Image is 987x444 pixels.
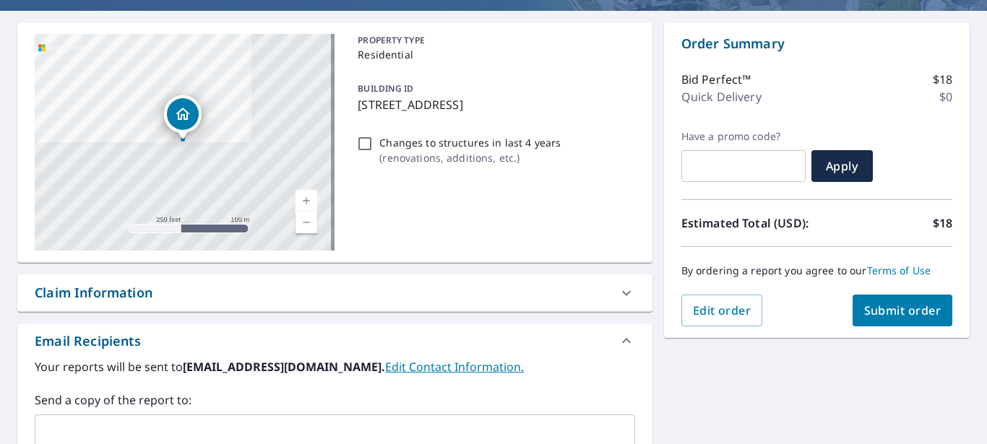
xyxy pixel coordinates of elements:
[379,135,561,150] p: Changes to structures in last 4 years
[853,295,953,326] button: Submit order
[681,71,751,88] p: Bid Perfect™
[823,158,861,174] span: Apply
[296,190,317,212] a: Current Level 17, Zoom In
[385,359,524,375] a: EditContactInfo
[358,96,629,113] p: [STREET_ADDRESS]
[933,71,952,88] p: $18
[681,295,763,326] button: Edit order
[296,212,317,233] a: Current Level 17, Zoom Out
[681,214,817,232] p: Estimated Total (USD):
[811,150,873,182] button: Apply
[35,283,152,302] div: Claim Information
[939,88,952,105] p: $0
[379,150,561,165] p: ( renovations, additions, etc. )
[358,34,629,47] p: PROPERTY TYPE
[358,82,413,95] p: BUILDING ID
[864,302,941,318] span: Submit order
[693,302,751,318] span: Edit order
[358,47,629,62] p: Residential
[681,88,762,105] p: Quick Delivery
[681,34,952,53] p: Order Summary
[164,95,202,140] div: Dropped pin, building 1, Residential property, 6920 Caviro Ln Boynton Beach, FL 33437
[35,331,141,351] div: Email Recipients
[681,264,952,277] p: By ordering a report you agree to our
[183,359,385,375] b: [EMAIL_ADDRESS][DOMAIN_NAME].
[867,264,931,277] a: Terms of Use
[933,214,952,232] p: $18
[35,391,635,409] label: Send a copy of the report to:
[35,358,635,375] label: Your reports will be sent to
[17,274,652,311] div: Claim Information
[17,323,652,358] div: Email Recipients
[681,130,806,143] label: Have a promo code?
